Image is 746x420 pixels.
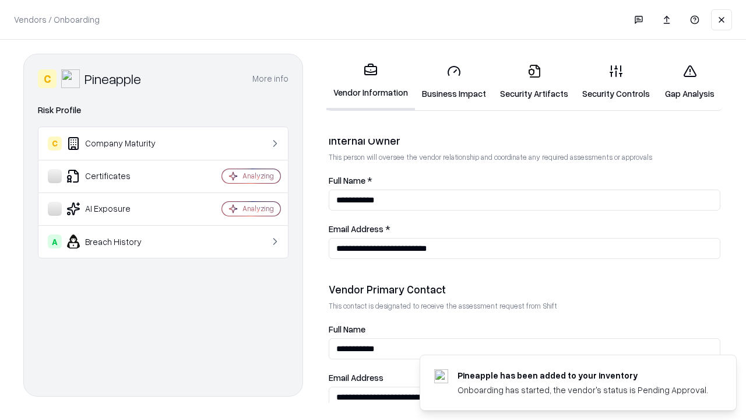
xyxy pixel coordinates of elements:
img: pineappleenergy.com [434,369,448,383]
div: Pineapple [85,69,141,88]
a: Business Impact [415,55,493,109]
div: Onboarding has started, the vendor's status is Pending Approval. [458,384,708,396]
button: More info [252,68,288,89]
a: Gap Analysis [657,55,723,109]
label: Full Name [329,325,720,334]
div: C [38,69,57,88]
label: Email Address * [329,225,720,233]
div: Analyzing [242,171,274,181]
a: Vendor Information [326,54,415,110]
p: Vendors / Onboarding [14,13,100,26]
a: Security Artifacts [493,55,575,109]
label: Full Name * [329,176,720,185]
p: This person will oversee the vendor relationship and coordinate any required assessments or appro... [329,152,720,162]
div: A [48,235,62,249]
div: C [48,136,62,150]
img: Pineapple [61,69,80,88]
div: Breach History [48,235,187,249]
div: Internal Owner [329,134,720,148]
a: Security Controls [575,55,657,109]
label: Email Address [329,373,720,382]
div: Risk Profile [38,103,288,117]
div: Certificates [48,169,187,183]
div: Analyzing [242,204,274,213]
p: This contact is designated to receive the assessment request from Shift [329,301,720,311]
div: Vendor Primary Contact [329,282,720,296]
div: AI Exposure [48,202,187,216]
div: Company Maturity [48,136,187,150]
div: Pineapple has been added to your inventory [458,369,708,381]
